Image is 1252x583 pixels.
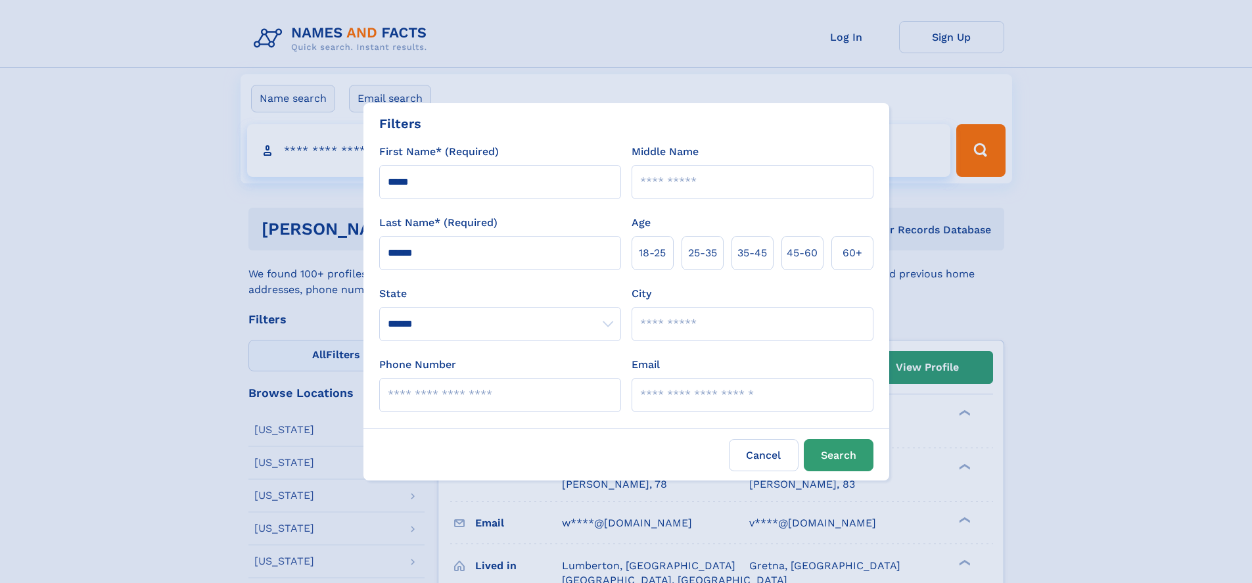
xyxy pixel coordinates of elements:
[632,286,651,302] label: City
[843,245,862,261] span: 60+
[632,144,699,160] label: Middle Name
[804,439,873,471] button: Search
[787,245,818,261] span: 45‑60
[379,286,621,302] label: State
[729,439,799,471] label: Cancel
[688,245,717,261] span: 25‑35
[737,245,767,261] span: 35‑45
[379,215,498,231] label: Last Name* (Required)
[379,357,456,373] label: Phone Number
[379,144,499,160] label: First Name* (Required)
[632,215,651,231] label: Age
[632,357,660,373] label: Email
[639,245,666,261] span: 18‑25
[379,114,421,133] div: Filters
